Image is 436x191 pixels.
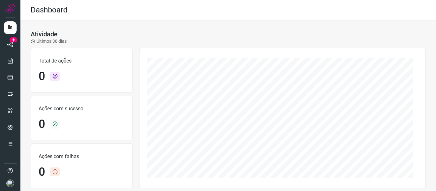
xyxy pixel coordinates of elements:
p: Ações com sucesso [39,105,125,113]
h1: 0 [39,117,45,131]
h1: 0 [39,70,45,83]
h2: Dashboard [31,5,68,15]
img: Logo [5,4,15,13]
p: Total de ações [39,57,125,65]
p: Ações com falhas [39,153,125,160]
p: Últimos 30 dias [31,38,67,45]
h1: 0 [39,165,45,179]
h3: Atividade [31,30,57,38]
